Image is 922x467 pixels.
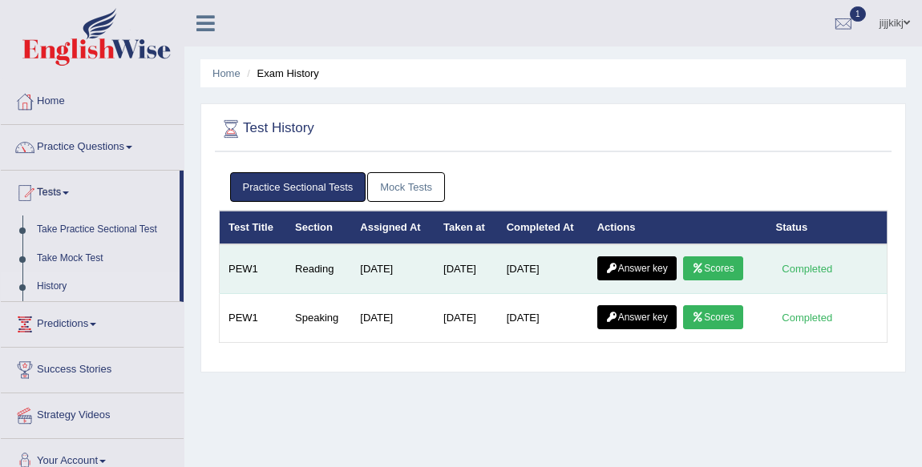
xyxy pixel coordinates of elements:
[498,244,588,294] td: [DATE]
[1,348,184,388] a: Success Stories
[498,211,588,244] th: Completed At
[220,244,287,294] td: PEW1
[30,272,180,301] a: History
[597,305,677,329] a: Answer key
[1,171,180,211] a: Tests
[588,211,767,244] th: Actions
[435,211,498,244] th: Taken at
[683,256,742,280] a: Scores
[243,66,319,81] li: Exam History
[212,67,241,79] a: Home
[367,172,445,202] a: Mock Tests
[220,211,287,244] th: Test Title
[498,294,588,343] td: [DATE]
[286,211,351,244] th: Section
[435,244,498,294] td: [DATE]
[230,172,366,202] a: Practice Sectional Tests
[776,309,839,326] div: Completed
[767,211,888,244] th: Status
[683,305,742,329] a: Scores
[30,244,180,273] a: Take Mock Test
[597,256,677,280] a: Answer key
[776,260,839,277] div: Completed
[435,294,498,343] td: [DATE]
[351,211,435,244] th: Assigned At
[351,294,435,343] td: [DATE]
[1,302,184,342] a: Predictions
[351,244,435,294] td: [DATE]
[286,294,351,343] td: Speaking
[219,117,633,141] h2: Test History
[1,393,184,433] a: Strategy Videos
[286,244,351,294] td: Reading
[30,215,180,244] a: Take Practice Sectional Test
[1,125,184,165] a: Practice Questions
[220,294,287,343] td: PEW1
[850,6,866,22] span: 1
[1,79,184,119] a: Home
